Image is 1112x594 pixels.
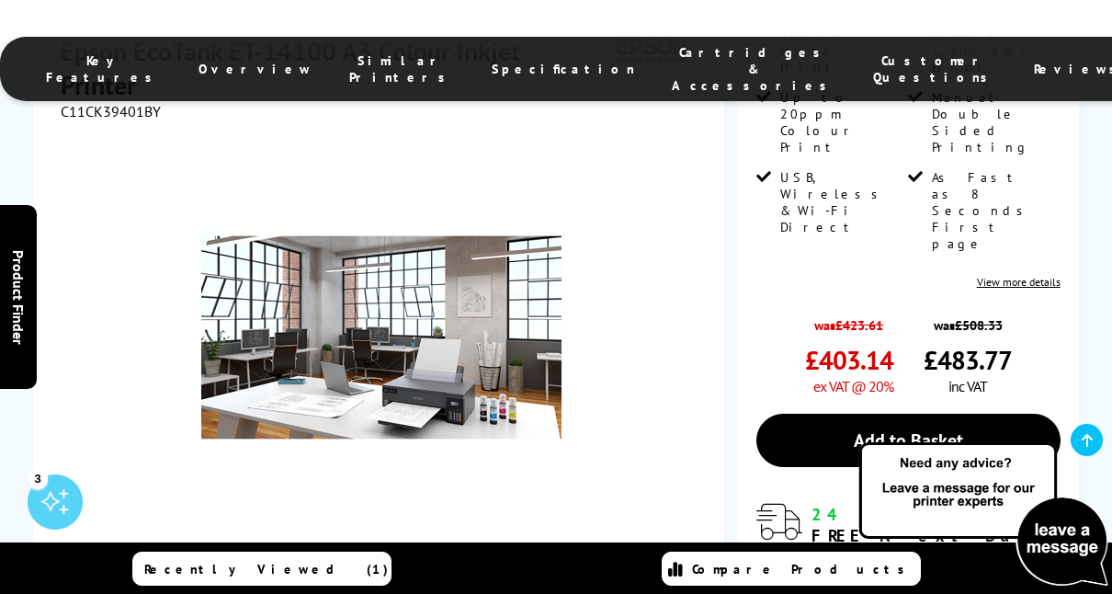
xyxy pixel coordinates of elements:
[61,101,161,120] span: C11CK39401BY
[977,275,1061,289] a: View more details
[955,316,1003,334] strike: £508.33
[924,307,1012,334] span: was
[201,156,562,517] img: Epson EcoTank ET-14100 Thumbnail
[924,343,1012,377] span: £483.77
[662,552,921,586] a: Compare Products
[780,89,905,155] span: Up to 20ppm Colour Print
[948,377,987,395] span: inc VAT
[835,316,883,334] strike: £423.61
[811,504,978,525] span: 24 In Stock
[132,552,391,586] a: Recently Viewed (1)
[780,169,905,235] span: USB, Wireless & Wi-Fi Direct
[873,52,997,86] span: Customer Questions
[28,468,48,488] div: 3
[46,52,162,86] span: Key Features
[692,561,914,577] span: Compare Products
[492,61,635,77] span: Specification
[349,52,455,86] span: Similar Printers
[199,61,312,77] span: Overview
[672,44,836,94] span: Cartridges & Accessories
[932,89,1057,155] span: Manual Double Sided Printing
[805,343,893,377] span: £403.14
[805,307,893,334] span: was
[144,561,389,577] span: Recently Viewed (1)
[813,377,893,395] span: ex VAT @ 20%
[811,504,1060,567] div: for FREE Next Day Delivery
[932,169,1057,252] span: As Fast as 8 Seconds First page
[855,440,1112,590] img: Open Live Chat window
[756,414,1060,467] a: Add to Basket
[9,250,28,345] span: Product Finder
